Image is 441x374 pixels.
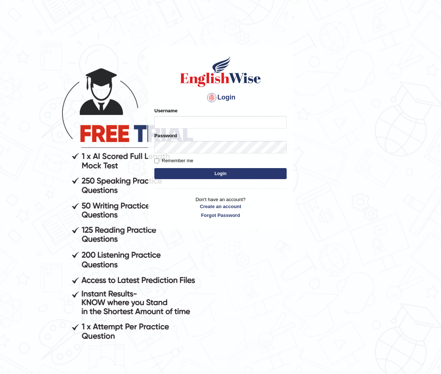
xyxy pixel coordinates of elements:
label: Remember me [154,157,193,164]
p: Don't have an account? [154,196,287,219]
h4: Login [154,92,287,104]
label: Password [154,132,177,139]
input: Remember me [154,159,159,163]
button: Login [154,168,287,179]
a: Create an account [154,203,287,210]
img: Logo of English Wise sign in for intelligent practice with AI [179,55,262,88]
label: Username [154,107,178,114]
a: Forgot Password [154,212,287,219]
